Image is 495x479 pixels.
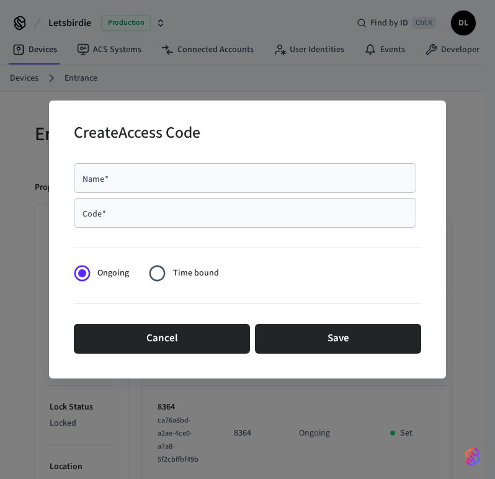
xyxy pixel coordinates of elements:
[97,267,129,280] span: Ongoing
[173,267,219,280] span: Time bound
[74,115,200,153] h2: Create Access Code
[74,324,250,354] button: Cancel
[255,324,421,354] button: Save
[465,447,480,467] img: SeamLogoGradient.69752ec5.svg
